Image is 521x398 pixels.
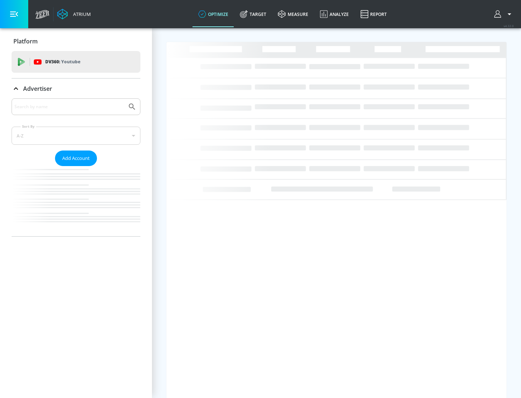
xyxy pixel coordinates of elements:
label: Sort By [21,124,36,129]
a: Analyze [314,1,355,27]
p: Platform [13,37,38,45]
button: Add Account [55,151,97,166]
span: v 4.32.0 [504,24,514,28]
nav: list of Advertiser [12,166,140,236]
a: Atrium [57,9,91,20]
div: A-Z [12,127,140,145]
p: Advertiser [23,85,52,93]
a: Report [355,1,393,27]
span: Add Account [62,154,90,162]
div: Advertiser [12,79,140,99]
input: Search by name [14,102,124,111]
div: Advertiser [12,98,140,236]
a: Target [234,1,272,27]
div: Platform [12,31,140,51]
div: DV360: Youtube [12,51,140,73]
p: Youtube [61,58,80,65]
a: measure [272,1,314,27]
div: Atrium [70,11,91,17]
a: optimize [192,1,234,27]
p: DV360: [45,58,80,66]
